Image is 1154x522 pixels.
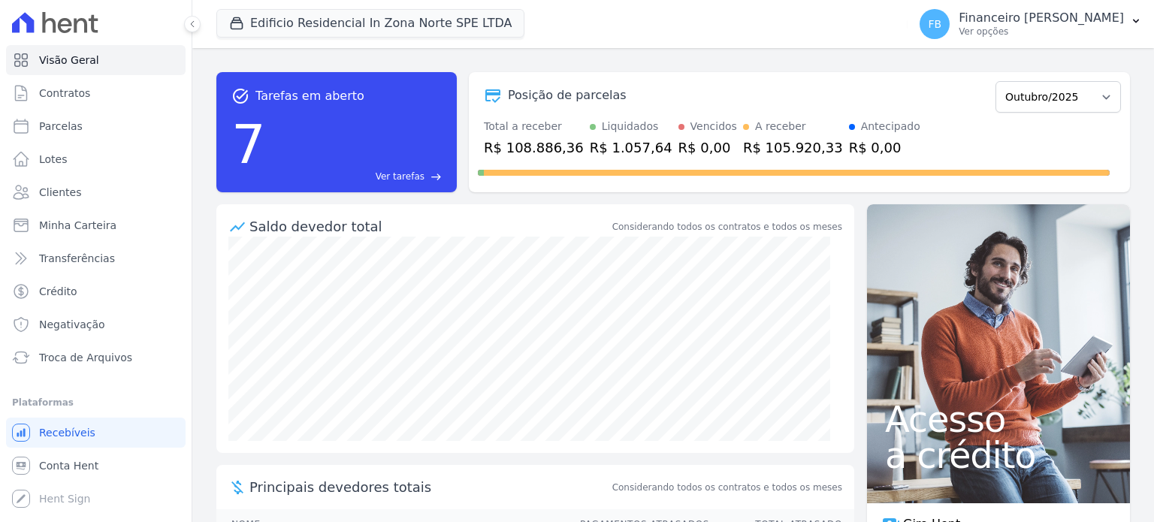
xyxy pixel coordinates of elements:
button: Edificio Residencial In Zona Norte SPE LTDA [216,9,524,38]
span: Recebíveis [39,425,95,440]
span: task_alt [231,87,249,105]
a: Recebíveis [6,418,186,448]
a: Conta Hent [6,451,186,481]
span: Clientes [39,185,81,200]
div: Saldo devedor total [249,216,609,237]
div: R$ 0,00 [678,137,737,158]
span: Lotes [39,152,68,167]
span: a crédito [885,437,1112,473]
a: Ver tarefas east [272,170,442,183]
a: Transferências [6,243,186,273]
div: Liquidados [602,119,659,134]
span: Minha Carteira [39,218,116,233]
span: Crédito [39,284,77,299]
div: R$ 0,00 [849,137,920,158]
a: Troca de Arquivos [6,342,186,373]
div: Antecipado [861,119,920,134]
p: Ver opções [959,26,1124,38]
a: Clientes [6,177,186,207]
span: Negativação [39,317,105,332]
span: Conta Hent [39,458,98,473]
div: Vencidos [690,119,737,134]
div: A receber [755,119,806,134]
a: Contratos [6,78,186,108]
a: Minha Carteira [6,210,186,240]
div: R$ 105.920,33 [743,137,843,158]
div: R$ 1.057,64 [590,137,672,158]
span: Troca de Arquivos [39,350,132,365]
div: 7 [231,105,266,183]
span: Parcelas [39,119,83,134]
div: R$ 108.886,36 [484,137,584,158]
button: FB Financeiro [PERSON_NAME] Ver opções [908,3,1154,45]
span: Transferências [39,251,115,266]
span: Considerando todos os contratos e todos os meses [612,481,842,494]
span: FB [928,19,941,29]
a: Crédito [6,276,186,306]
div: Plataformas [12,394,180,412]
a: Lotes [6,144,186,174]
p: Financeiro [PERSON_NAME] [959,11,1124,26]
a: Negativação [6,309,186,339]
span: Contratos [39,86,90,101]
div: Total a receber [484,119,584,134]
a: Visão Geral [6,45,186,75]
span: Tarefas em aberto [255,87,364,105]
div: Considerando todos os contratos e todos os meses [612,220,842,234]
div: Posição de parcelas [508,86,627,104]
span: Visão Geral [39,53,99,68]
span: Acesso [885,401,1112,437]
span: east [430,171,442,183]
a: Parcelas [6,111,186,141]
span: Principais devedores totais [249,477,609,497]
span: Ver tarefas [376,170,424,183]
